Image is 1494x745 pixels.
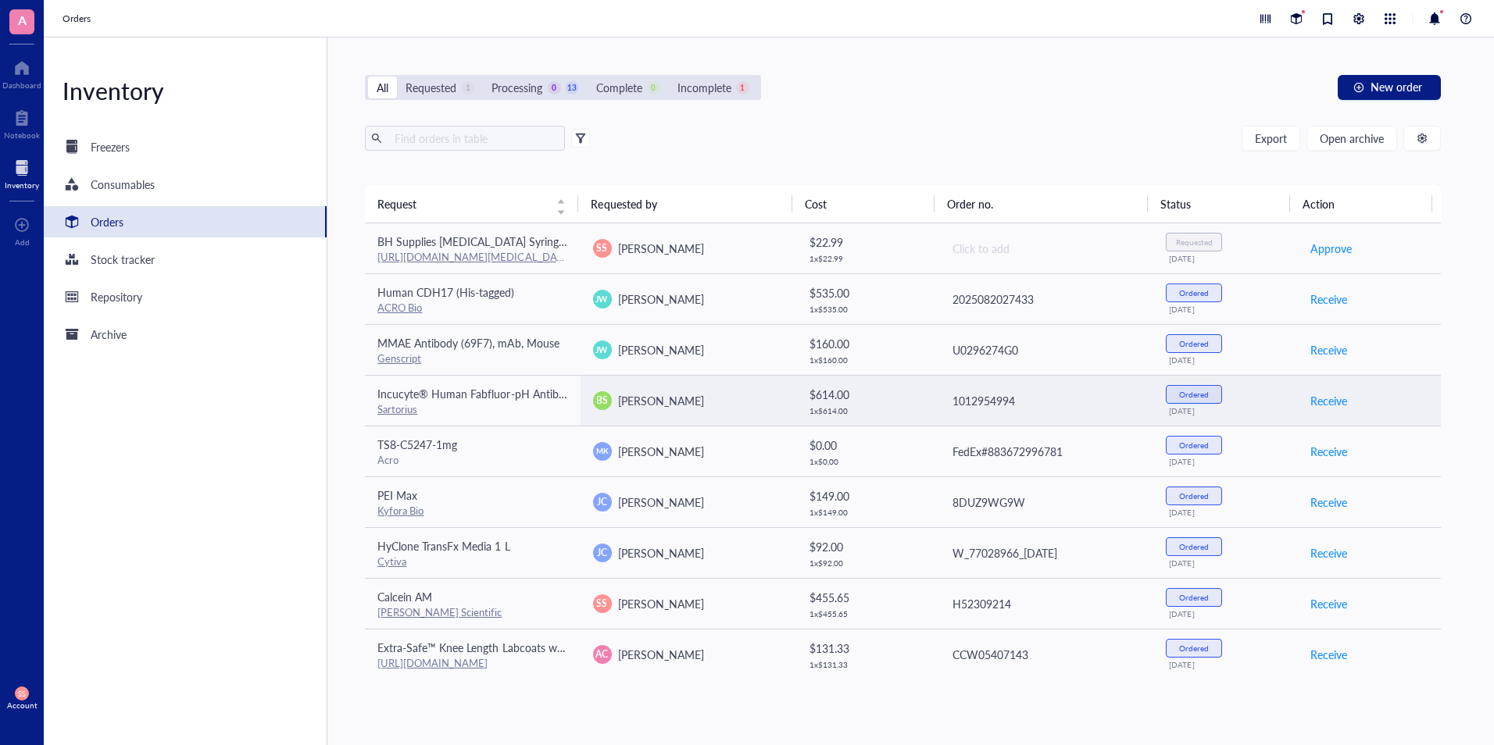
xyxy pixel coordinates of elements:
[1310,490,1348,515] button: Receive
[953,646,1141,663] div: CCW05407143
[2,80,41,90] div: Dashboard
[1338,75,1441,100] button: New order
[1255,132,1287,144] span: Export
[1169,558,1284,568] div: [DATE]
[377,195,547,212] span: Request
[618,241,704,256] span: [PERSON_NAME]
[595,344,608,356] span: JW
[953,392,1141,409] div: 1012954994
[618,545,704,561] span: [PERSON_NAME]
[810,233,926,251] div: $ 22.99
[377,401,417,416] a: Sartorius
[595,293,608,305] span: JW
[953,595,1141,612] div: H52309214
[377,538,509,554] span: HyClone TransFx Media 1 L
[1179,542,1209,551] div: Ordered
[1371,80,1422,93] span: New order
[44,319,327,350] a: Archive
[1310,494,1347,511] span: Receive
[1310,388,1348,413] button: Receive
[810,538,926,555] div: $ 92.00
[5,180,39,190] div: Inventory
[1169,508,1284,517] div: [DATE]
[1179,339,1209,348] div: Ordered
[377,503,424,518] a: Kyfora Bio
[1148,185,1290,223] th: Status
[1179,491,1209,501] div: Ordered
[792,185,935,223] th: Cost
[1169,254,1284,263] div: [DATE]
[44,75,327,106] div: Inventory
[1179,440,1209,450] div: Ordered
[377,335,559,351] span: MMAE Antibody (69F7), mAb, Mouse
[377,655,488,670] a: [URL][DOMAIN_NAME]
[1310,439,1348,464] button: Receive
[44,206,327,237] a: Orders
[810,355,926,365] div: 1 x $ 160.00
[377,300,422,315] a: ACRO Bio
[597,495,607,509] span: JC
[596,79,642,96] div: Complete
[44,244,327,275] a: Stock tracker
[953,544,1141,561] div: W_77028966_[DATE]
[91,213,123,230] div: Orders
[1310,540,1348,565] button: Receive
[1320,132,1384,144] span: Open archive
[491,79,542,96] div: Processing
[595,647,608,661] span: AC
[91,251,155,268] div: Stock tracker
[810,386,926,403] div: $ 614.00
[1306,126,1397,151] button: Open archive
[1310,287,1348,312] button: Receive
[91,138,130,155] div: Freezers
[1179,643,1209,653] div: Ordered
[91,326,127,343] div: Archive
[618,393,704,408] span: [PERSON_NAME]
[596,597,607,611] span: SS
[597,546,607,560] span: JC
[596,394,608,408] span: BS
[388,127,559,150] input: Find orders in table
[91,288,142,305] div: Repository
[618,291,704,307] span: [PERSON_NAME]
[377,233,807,249] span: BH Supplies [MEDICAL_DATA] Syringes U-100 30G 1ml/cc 5/16" (8mm) Pack of 100 Pcs
[810,508,926,517] div: 1 x $ 149.00
[1169,406,1284,415] div: [DATE]
[810,335,926,352] div: $ 160.00
[1310,392,1347,409] span: Receive
[18,10,27,30] span: A
[377,437,457,452] span: TS8-C5247-1mg
[44,281,327,312] a: Repository
[91,176,155,193] div: Consumables
[365,185,578,223] th: Request
[1310,646,1347,663] span: Receive
[938,426,1153,476] td: FedEx#883672996781
[810,589,926,606] div: $ 455.65
[406,79,456,96] div: Requested
[44,131,327,162] a: Freezers
[810,305,926,314] div: 1 x $ 535.00
[810,487,926,504] div: $ 149.00
[377,351,421,365] a: Genscript
[578,185,792,223] th: Requested by
[377,487,417,503] span: PEI Max
[618,596,704,611] span: [PERSON_NAME]
[810,457,926,466] div: 1 x $ 0.00
[1310,240,1352,257] span: Approve
[44,169,327,200] a: Consumables
[810,660,926,669] div: 1 x $ 131.33
[1310,291,1347,308] span: Receive
[1310,642,1348,667] button: Receive
[5,155,39,190] a: Inventory
[938,578,1153,629] td: H52309214
[7,700,38,710] div: Account
[1169,457,1284,466] div: [DATE]
[377,604,502,619] a: [PERSON_NAME] Scientific
[15,237,30,247] div: Add
[1310,236,1353,261] button: Approve
[18,690,25,698] span: SS
[810,406,926,415] div: 1 x $ 614.00
[938,629,1153,679] td: CCW05407143
[618,342,704,358] span: [PERSON_NAME]
[938,273,1153,324] td: 2025082027433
